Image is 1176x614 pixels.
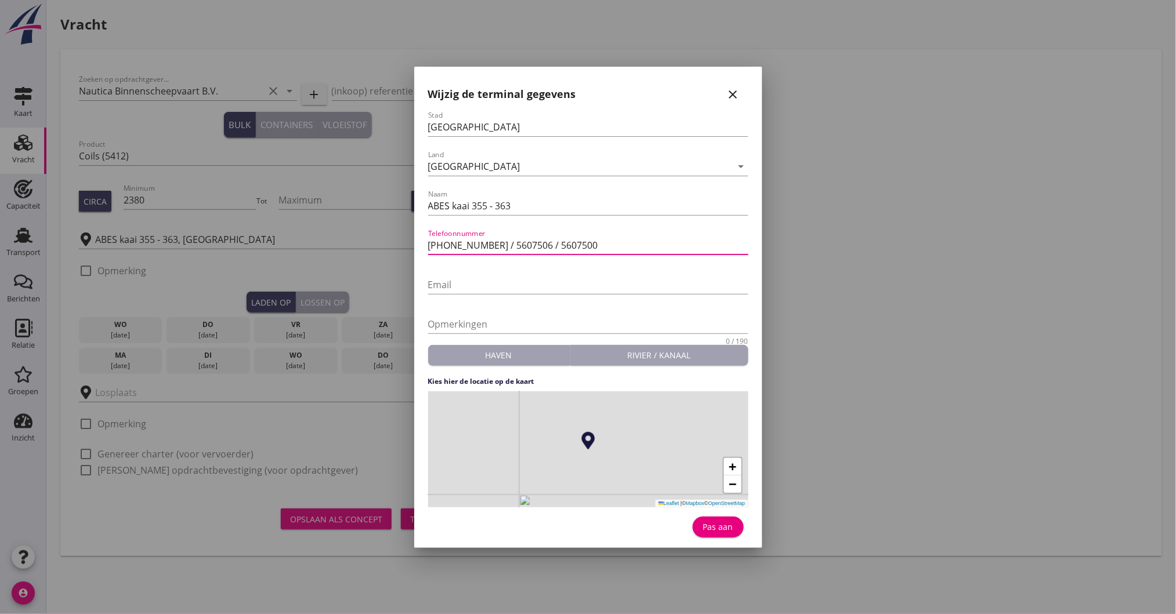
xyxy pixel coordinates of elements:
[724,458,741,475] a: Zoom in
[428,376,748,387] h4: Kies hier de locatie op de kaart
[428,86,576,102] h2: Wijzig de terminal gegevens
[729,477,736,491] span: −
[580,432,597,449] img: Marker
[724,475,741,493] a: Zoom out
[702,521,734,533] div: Pas aan
[729,459,736,474] span: +
[428,275,748,294] input: Email
[693,517,744,537] button: Pas aan
[726,338,748,345] div: 0 / 190
[570,345,748,366] button: Rivier / kanaal
[681,500,682,506] span: |
[428,161,520,172] div: [GEOGRAPHIC_DATA]
[708,500,746,506] a: OpenStreetMap
[428,236,748,255] input: Telefoonnummer
[428,345,570,366] button: Haven
[428,315,748,333] input: Opmerkingen
[428,118,748,136] input: Stad
[734,159,748,173] i: arrow_drop_down
[726,88,740,101] i: close
[656,500,748,507] div: © ©
[686,500,704,506] a: Mapbox
[433,349,565,361] div: Haven
[428,197,748,215] input: Naam
[575,349,744,361] div: Rivier / kanaal
[658,500,679,506] a: Leaflet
